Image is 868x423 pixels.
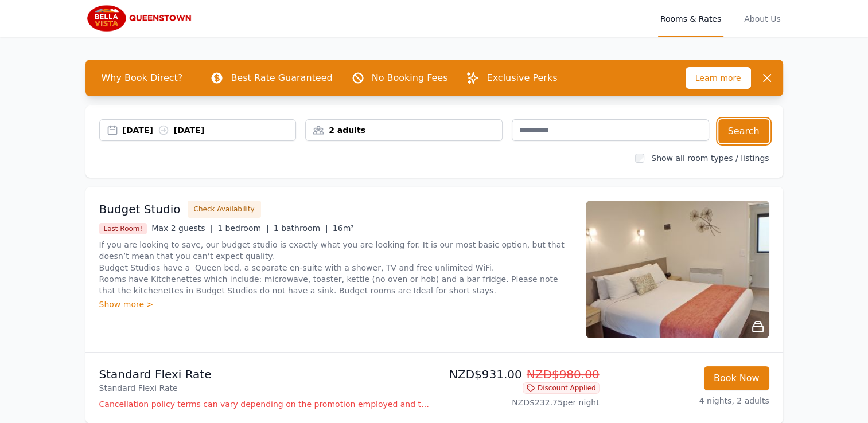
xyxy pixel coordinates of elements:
[99,223,147,234] span: Last Room!
[99,239,572,296] p: If you are looking to save, our budget studio is exactly what you are looking for. It is our most...
[527,367,600,381] span: NZD$980.00
[704,366,769,390] button: Book Now
[85,5,196,32] img: Bella Vista Queenstown
[99,382,430,394] p: Standard Flexi Rate
[99,299,572,310] div: Show more >
[372,71,448,85] p: No Booking Fees
[217,224,269,233] span: 1 bedroom |
[439,397,600,408] p: NZD$232.75 per night
[333,224,354,233] span: 16m²
[151,224,213,233] span: Max 2 guests |
[231,71,332,85] p: Best Rate Guaranteed
[686,67,751,89] span: Learn more
[609,395,769,406] p: 4 nights, 2 adults
[274,224,328,233] span: 1 bathroom |
[651,154,769,163] label: Show all room types / listings
[718,119,769,143] button: Search
[99,201,181,217] h3: Budget Studio
[523,382,600,394] span: Discount Applied
[306,124,502,136] div: 2 adults
[486,71,557,85] p: Exclusive Perks
[99,398,430,410] p: Cancellation policy terms can vary depending on the promotion employed and the time of stay of th...
[99,366,430,382] p: Standard Flexi Rate
[188,201,261,218] button: Check Availability
[439,366,600,382] p: NZD$931.00
[92,66,192,89] span: Why Book Direct?
[123,124,296,136] div: [DATE] [DATE]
